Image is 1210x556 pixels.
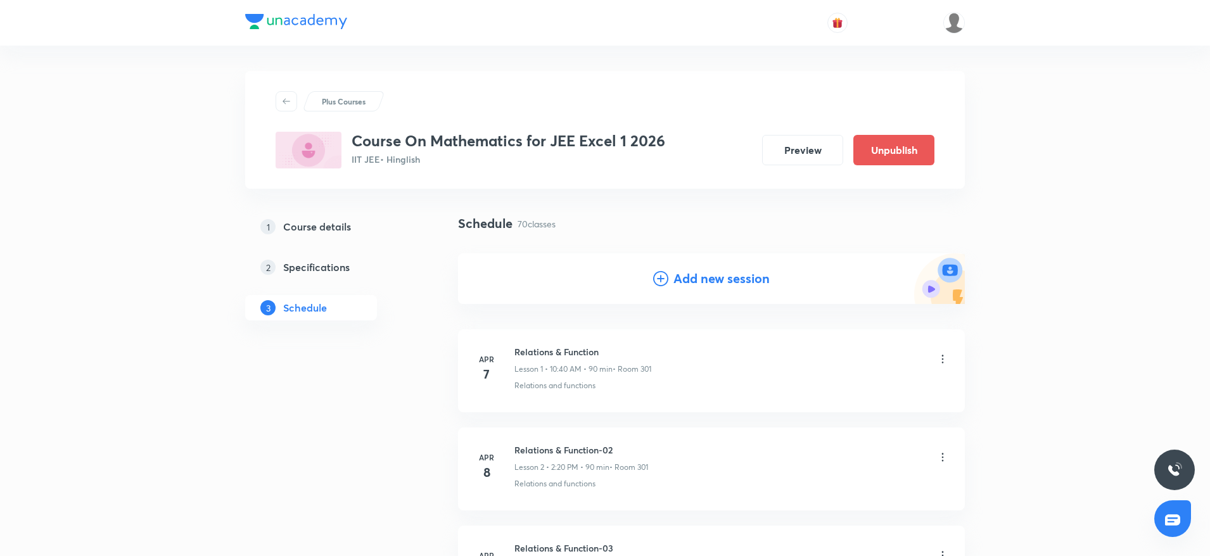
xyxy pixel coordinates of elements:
[352,132,665,150] h3: Course On Mathematics for JEE Excel 1 2026
[832,17,843,28] img: avatar
[514,380,595,391] p: Relations and functions
[514,443,648,457] h6: Relations & Function-02
[609,462,648,473] p: • Room 301
[260,219,276,234] p: 1
[283,300,327,315] h5: Schedule
[276,132,341,168] img: 5F892C83-EEB3-4D54-99A0-05FE8C812526_plus.png
[613,363,651,375] p: • Room 301
[245,214,417,239] a: 1Course details
[514,462,609,473] p: Lesson 2 • 2:20 PM • 90 min
[245,14,347,32] a: Company Logo
[474,452,499,463] h6: Apr
[827,13,848,33] button: avatar
[853,135,934,165] button: Unpublish
[474,365,499,384] h4: 7
[352,153,665,166] p: IIT JEE • Hinglish
[514,478,595,490] p: Relations and functions
[914,253,965,304] img: Add
[283,260,350,275] h5: Specifications
[1167,462,1182,477] img: ttu
[514,363,613,375] p: Lesson 1 • 10:40 AM • 90 min
[245,14,347,29] img: Company Logo
[260,260,276,275] p: 2
[673,269,770,288] h4: Add new session
[943,12,965,34] img: Ankit Porwal
[322,96,366,107] p: Plus Courses
[260,300,276,315] p: 3
[474,463,499,482] h4: 8
[518,217,556,231] p: 70 classes
[514,345,651,358] h6: Relations & Function
[458,214,513,233] h4: Schedule
[762,135,843,165] button: Preview
[283,219,351,234] h5: Course details
[514,541,651,555] h6: Relations & Function-03
[474,353,499,365] h6: Apr
[245,255,417,280] a: 2Specifications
